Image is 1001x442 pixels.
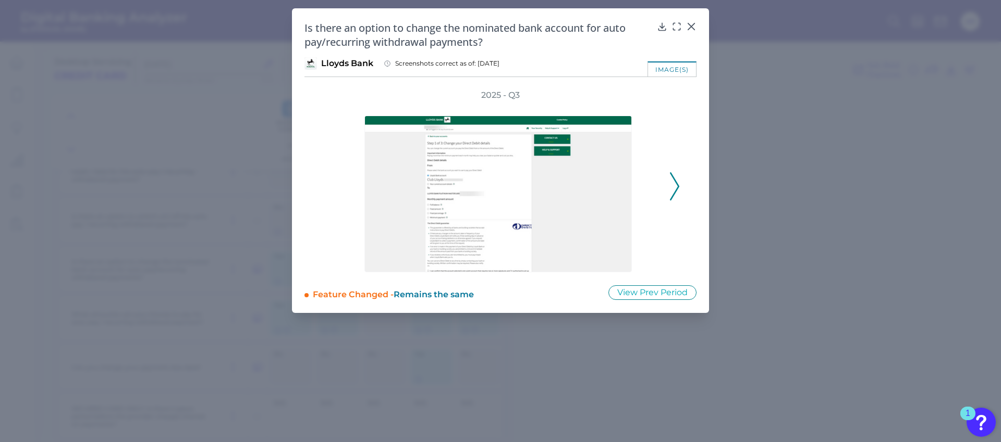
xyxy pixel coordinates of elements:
img: Lloyds Bank [304,57,317,70]
button: Open Resource Center, 1 new notification [967,408,996,437]
span: Screenshots correct as of: [DATE] [395,59,499,68]
h2: Is there an option to change the nominated bank account for auto pay/recurring withdrawal payments? [304,21,653,49]
div: 1 [966,413,970,427]
span: Remains the same [394,289,474,299]
span: Lloyds Bank [321,58,373,69]
img: Lloyds-Q3-2025-MM-3735-001.png [364,116,632,272]
h3: 2025 - Q3 [481,90,520,101]
div: image(s) [648,61,697,77]
button: View Prev Period [608,285,697,300]
div: Feature Changed - [313,285,594,300]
